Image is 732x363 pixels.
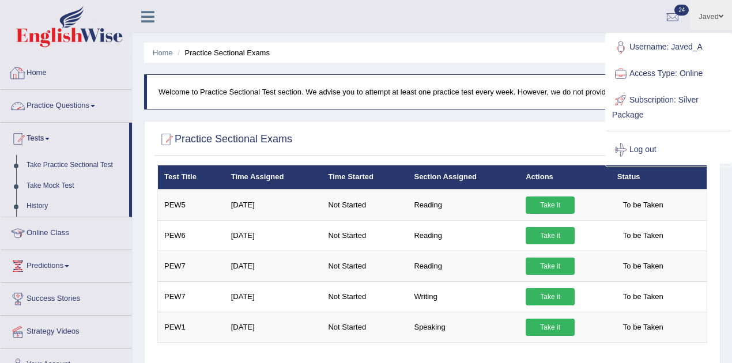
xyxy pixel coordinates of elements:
[322,281,407,312] td: Not Started
[606,87,731,126] a: Subscription: Silver Package
[617,227,669,244] span: To be Taken
[606,34,731,60] a: Username: Javed_A
[1,123,129,152] a: Tests
[21,196,129,217] a: History
[1,316,132,345] a: Strategy Videos
[1,217,132,246] a: Online Class
[157,131,292,148] h2: Practice Sectional Exams
[407,165,519,190] th: Section Assigned
[158,190,225,221] td: PEW5
[225,165,322,190] th: Time Assigned
[159,86,708,97] p: Welcome to Practice Sectional Test section. We advise you to attempt at least one practice test e...
[617,319,669,336] span: To be Taken
[158,220,225,251] td: PEW6
[519,165,611,190] th: Actions
[526,288,575,305] a: Take it
[225,220,322,251] td: [DATE]
[153,48,173,57] a: Home
[407,312,519,342] td: Speaking
[1,57,132,86] a: Home
[407,251,519,281] td: Reading
[322,312,407,342] td: Not Started
[1,250,132,279] a: Predictions
[225,312,322,342] td: [DATE]
[526,258,575,275] a: Take it
[158,312,225,342] td: PEW1
[606,137,731,163] a: Log out
[407,220,519,251] td: Reading
[225,281,322,312] td: [DATE]
[21,155,129,176] a: Take Practice Sectional Test
[617,196,669,214] span: To be Taken
[21,176,129,196] a: Take Mock Test
[526,319,575,336] a: Take it
[606,60,731,87] a: Access Type: Online
[158,251,225,281] td: PEW7
[225,251,322,281] td: [DATE]
[158,281,225,312] td: PEW7
[225,190,322,221] td: [DATE]
[322,251,407,281] td: Not Started
[407,190,519,221] td: Reading
[322,190,407,221] td: Not Started
[322,165,407,190] th: Time Started
[1,90,132,119] a: Practice Questions
[617,288,669,305] span: To be Taken
[407,281,519,312] td: Writing
[1,283,132,312] a: Success Stories
[322,220,407,251] td: Not Started
[526,227,575,244] a: Take it
[617,258,669,275] span: To be Taken
[611,165,707,190] th: Status
[674,5,689,16] span: 24
[175,47,270,58] li: Practice Sectional Exams
[158,165,225,190] th: Test Title
[526,196,575,214] a: Take it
